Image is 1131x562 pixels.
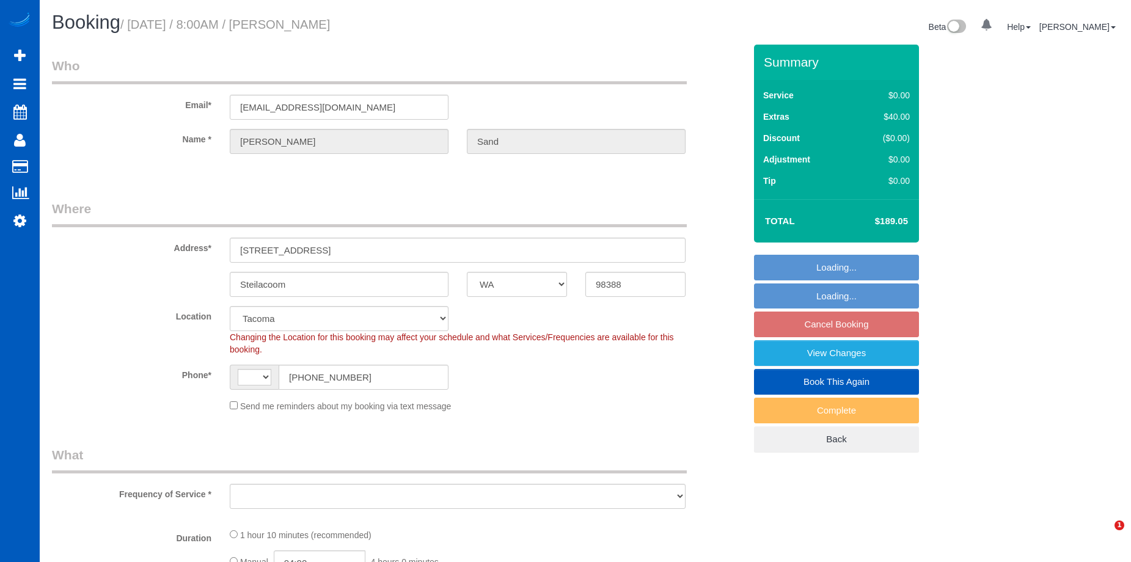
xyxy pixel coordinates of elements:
[43,238,221,254] label: Address*
[857,89,910,101] div: $0.00
[585,272,686,297] input: Zip Code*
[43,528,221,544] label: Duration
[43,306,221,323] label: Location
[240,530,372,540] span: 1 hour 10 minutes (recommended)
[857,132,910,144] div: ($0.00)
[754,340,919,366] a: View Changes
[230,272,448,297] input: City*
[763,153,810,166] label: Adjustment
[764,55,913,69] h3: Summary
[763,175,776,187] label: Tip
[230,332,674,354] span: Changing the Location for this booking may affect your schedule and what Services/Frequencies are...
[1089,520,1119,550] iframe: Intercom live chat
[230,129,448,154] input: First Name*
[279,365,448,390] input: Phone*
[43,484,221,500] label: Frequency of Service *
[43,129,221,145] label: Name *
[838,216,908,227] h4: $189.05
[240,401,452,411] span: Send me reminders about my booking via text message
[1007,22,1031,32] a: Help
[1115,520,1124,530] span: 1
[765,216,795,226] strong: Total
[857,153,910,166] div: $0.00
[946,20,966,35] img: New interface
[754,369,919,395] a: Book This Again
[857,175,910,187] div: $0.00
[52,57,687,84] legend: Who
[1039,22,1116,32] a: [PERSON_NAME]
[52,200,687,227] legend: Where
[857,111,910,123] div: $40.00
[43,95,221,111] label: Email*
[52,12,120,33] span: Booking
[763,111,789,123] label: Extras
[120,18,330,31] small: / [DATE] / 8:00AM / [PERSON_NAME]
[763,132,800,144] label: Discount
[52,446,687,473] legend: What
[763,89,794,101] label: Service
[467,129,686,154] input: Last Name*
[7,12,32,29] img: Automaid Logo
[929,22,967,32] a: Beta
[230,95,448,120] input: Email*
[754,426,919,452] a: Back
[43,365,221,381] label: Phone*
